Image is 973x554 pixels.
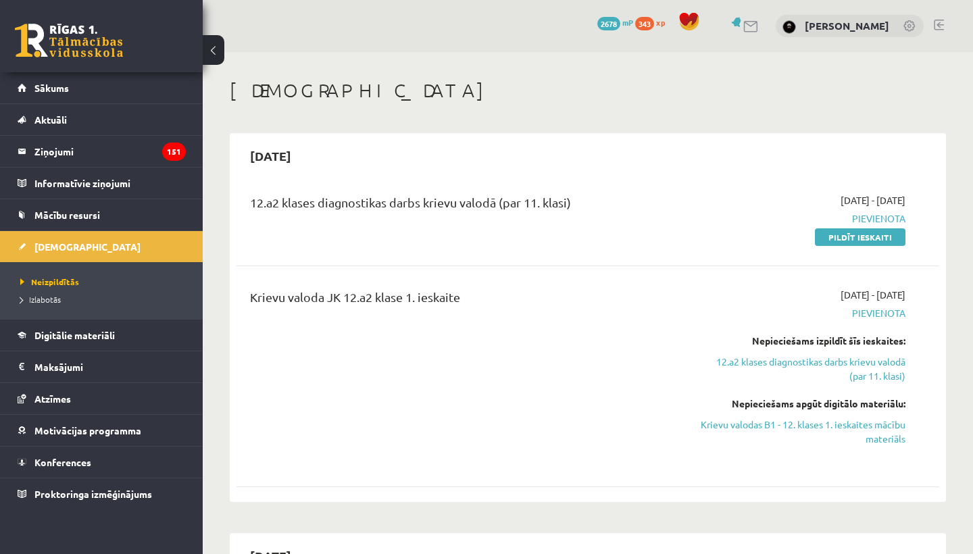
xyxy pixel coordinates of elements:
[18,104,186,135] a: Aktuāli
[18,447,186,478] a: Konferences
[18,231,186,262] a: [DEMOGRAPHIC_DATA]
[34,136,186,167] legend: Ziņojumi
[18,320,186,351] a: Digitālie materiāli
[34,168,186,199] legend: Informatīvie ziņojumi
[18,199,186,230] a: Mācību resursi
[20,293,189,305] a: Izlabotās
[701,355,905,383] a: 12.a2 klases diagnostikas darbs krievu valodā (par 11. klasi)
[622,17,633,28] span: mP
[20,276,79,287] span: Neizpildītās
[15,24,123,57] a: Rīgas 1. Tālmācības vidusskola
[841,288,905,302] span: [DATE] - [DATE]
[34,351,186,382] legend: Maksājumi
[34,393,71,405] span: Atzīmes
[635,17,672,28] a: 343 xp
[597,17,620,30] span: 2678
[230,79,946,102] h1: [DEMOGRAPHIC_DATA]
[34,456,91,468] span: Konferences
[34,329,115,341] span: Digitālie materiāli
[250,288,680,313] div: Krievu valoda JK 12.a2 klase 1. ieskaite
[18,415,186,446] a: Motivācijas programma
[20,276,189,288] a: Neizpildītās
[34,82,69,94] span: Sākums
[597,17,633,28] a: 2678 mP
[250,193,680,218] div: 12.a2 klases diagnostikas darbs krievu valodā (par 11. klasi)
[656,17,665,28] span: xp
[18,478,186,509] a: Proktoringa izmēģinājums
[815,228,905,246] a: Pildīt ieskaiti
[236,140,305,172] h2: [DATE]
[20,294,61,305] span: Izlabotās
[18,351,186,382] a: Maksājumi
[635,17,654,30] span: 343
[34,241,141,253] span: [DEMOGRAPHIC_DATA]
[34,114,67,126] span: Aktuāli
[18,383,186,414] a: Atzīmes
[701,211,905,226] span: Pievienota
[18,72,186,103] a: Sākums
[18,136,186,167] a: Ziņojumi151
[18,168,186,199] a: Informatīvie ziņojumi
[701,397,905,411] div: Nepieciešams apgūt digitālo materiālu:
[34,488,152,500] span: Proktoringa izmēģinājums
[34,424,141,436] span: Motivācijas programma
[782,20,796,34] img: Dmitrijs Zemtautis
[701,418,905,446] a: Krievu valodas B1 - 12. klases 1. ieskaites mācību materiāls
[805,19,889,32] a: [PERSON_NAME]
[701,306,905,320] span: Pievienota
[162,143,186,161] i: 151
[841,193,905,207] span: [DATE] - [DATE]
[701,334,905,348] div: Nepieciešams izpildīt šīs ieskaites:
[34,209,100,221] span: Mācību resursi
